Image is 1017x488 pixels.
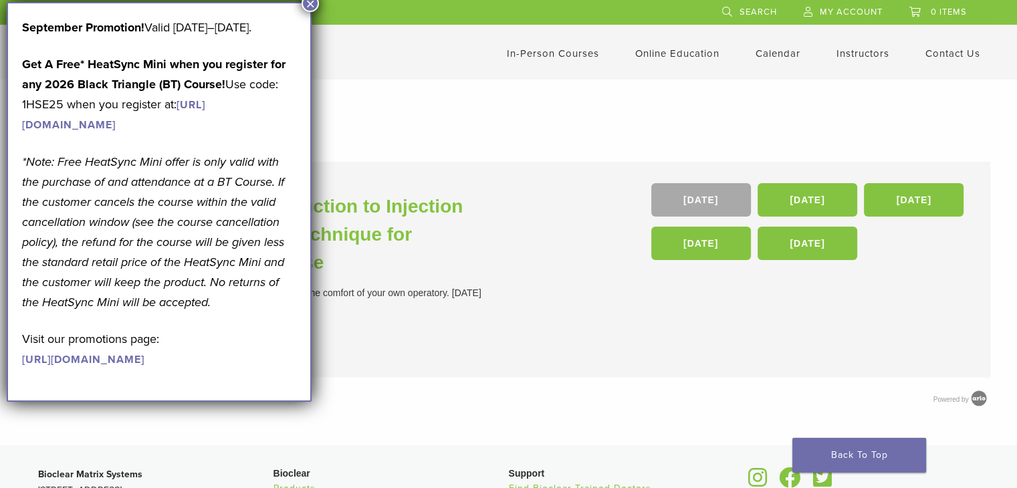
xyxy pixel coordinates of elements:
span: My Account [820,7,883,17]
a: [DATE] [758,183,857,217]
em: *Note: Free HeatSync Mini offer is only valid with the purchase of and attendance at a BT Course.... [22,154,284,310]
p: Use code: 1HSE25 when you register at: [22,54,296,134]
a: Powered by [933,396,990,403]
a: Online Education [635,47,719,59]
span: Search [740,7,777,17]
span: Support [509,468,545,479]
a: Calendar [756,47,800,59]
p: Visit our promotions page: [22,329,296,369]
a: [DATE] [758,227,857,260]
img: Arlo training & Event Software [969,388,989,408]
a: Contact Us [925,47,980,59]
p: Valid [DATE]–[DATE]. [22,17,296,37]
h1: Interactive Courses [41,123,977,149]
a: [DATE] [651,227,751,260]
a: [DATE] [651,183,751,217]
strong: Bioclear Matrix Systems [38,469,142,480]
a: [URL][DOMAIN_NAME] [22,353,144,366]
a: [DATE] [864,183,964,217]
div: , , , , [651,183,968,267]
b: September Promotion! [22,20,144,35]
a: In-Person Courses [507,47,599,59]
a: Back To Top [792,438,926,473]
strong: Get A Free* HeatSync Mini when you register for any 2026 Black Triangle (BT) Course! [22,57,286,92]
span: Bioclear [273,468,310,479]
a: Instructors [836,47,889,59]
span: 0 items [931,7,967,17]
